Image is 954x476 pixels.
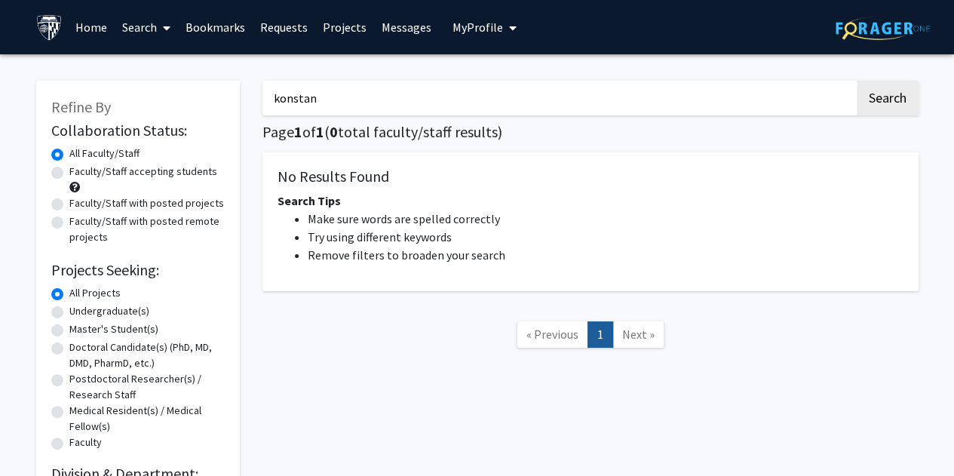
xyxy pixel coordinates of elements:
[253,1,315,54] a: Requests
[278,167,903,186] h5: No Results Found
[278,193,341,208] span: Search Tips
[612,321,664,348] a: Next Page
[526,327,578,342] span: « Previous
[51,97,111,116] span: Refine By
[69,285,121,301] label: All Projects
[11,408,64,465] iframe: Chat
[836,17,930,40] img: ForagerOne Logo
[36,14,63,41] img: Johns Hopkins University Logo
[69,195,224,211] label: Faculty/Staff with posted projects
[262,123,919,141] h1: Page of ( total faculty/staff results)
[452,20,503,35] span: My Profile
[315,1,374,54] a: Projects
[622,327,655,342] span: Next »
[857,81,919,115] button: Search
[262,81,854,115] input: Search Keywords
[69,435,102,450] label: Faculty
[308,228,903,246] li: Try using different keywords
[178,1,253,54] a: Bookmarks
[517,321,588,348] a: Previous Page
[115,1,178,54] a: Search
[51,121,225,140] h2: Collaboration Status:
[308,210,903,228] li: Make sure words are spelled correctly
[330,122,338,141] span: 0
[308,246,903,264] li: Remove filters to broaden your search
[316,122,324,141] span: 1
[69,164,217,180] label: Faculty/Staff accepting students
[68,1,115,54] a: Home
[587,321,613,348] a: 1
[69,321,158,337] label: Master's Student(s)
[69,339,225,371] label: Doctoral Candidate(s) (PhD, MD, DMD, PharmD, etc.)
[374,1,439,54] a: Messages
[69,403,225,435] label: Medical Resident(s) / Medical Fellow(s)
[51,261,225,279] h2: Projects Seeking:
[69,213,225,245] label: Faculty/Staff with posted remote projects
[69,371,225,403] label: Postdoctoral Researcher(s) / Research Staff
[262,306,919,367] nav: Page navigation
[294,122,302,141] span: 1
[69,146,140,161] label: All Faculty/Staff
[69,303,149,319] label: Undergraduate(s)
